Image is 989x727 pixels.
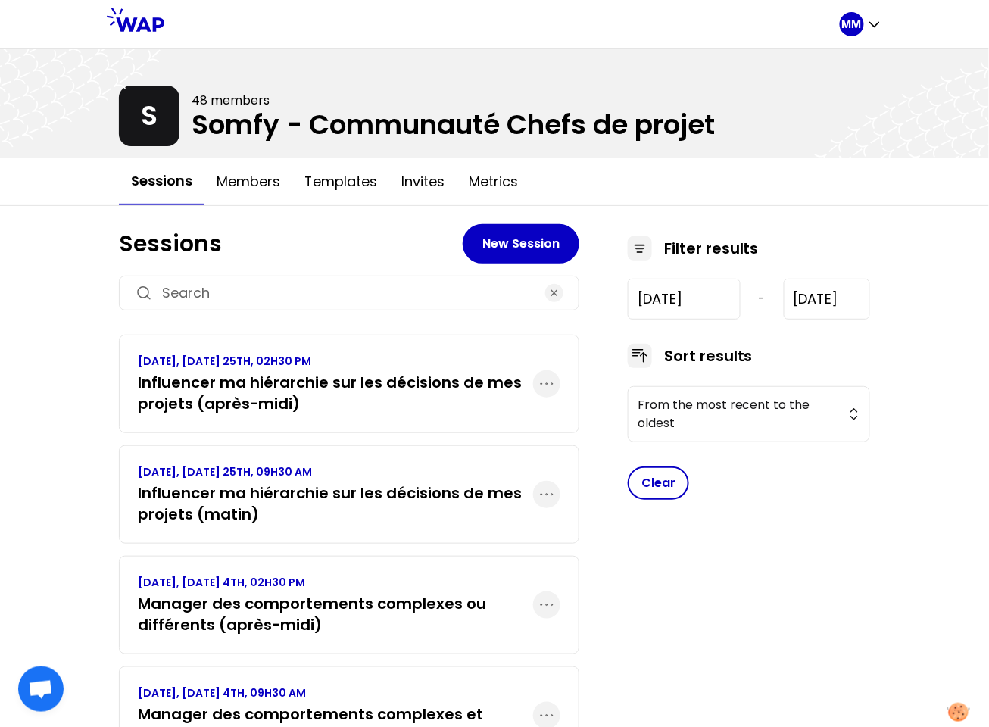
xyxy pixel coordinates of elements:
input: Search [162,282,536,304]
p: [DATE], [DATE] 4TH, 02H30 PM [138,575,533,590]
button: Invites [389,159,457,204]
h3: Manager des comportements complexes ou différents (après-midi) [138,593,533,635]
button: Members [204,159,292,204]
p: [DATE], [DATE] 4TH, 09H30 AM [138,685,533,700]
input: YYYY-M-D [628,279,741,320]
span: - [759,290,766,308]
h3: Influencer ma hiérarchie sur les décisions de mes projets (matin) [138,482,533,525]
button: From the most recent to the oldest [628,386,870,442]
input: YYYY-M-D [784,279,870,320]
p: [DATE], [DATE] 25TH, 09H30 AM [138,464,533,479]
p: [DATE], [DATE] 25TH, 02H30 PM [138,354,533,369]
div: Ouvrir le chat [18,666,64,712]
h3: Sort results [664,345,753,367]
button: Templates [292,159,389,204]
h1: Sessions [119,230,463,257]
p: MM [842,17,862,32]
button: MM [840,12,882,36]
h3: Filter results [664,238,759,259]
button: New Session [463,224,579,264]
a: [DATE], [DATE] 4TH, 02H30 PMManager des comportements complexes ou différents (après-midi) [138,575,533,635]
button: Clear [628,466,689,500]
button: Sessions [119,158,204,205]
button: Metrics [457,159,530,204]
a: [DATE], [DATE] 25TH, 09H30 AMInfluencer ma hiérarchie sur les décisions de mes projets (matin) [138,464,533,525]
span: From the most recent to the oldest [638,396,839,432]
a: [DATE], [DATE] 25TH, 02H30 PMInfluencer ma hiérarchie sur les décisions de mes projets (après-midi) [138,354,533,414]
h3: Influencer ma hiérarchie sur les décisions de mes projets (après-midi) [138,372,533,414]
